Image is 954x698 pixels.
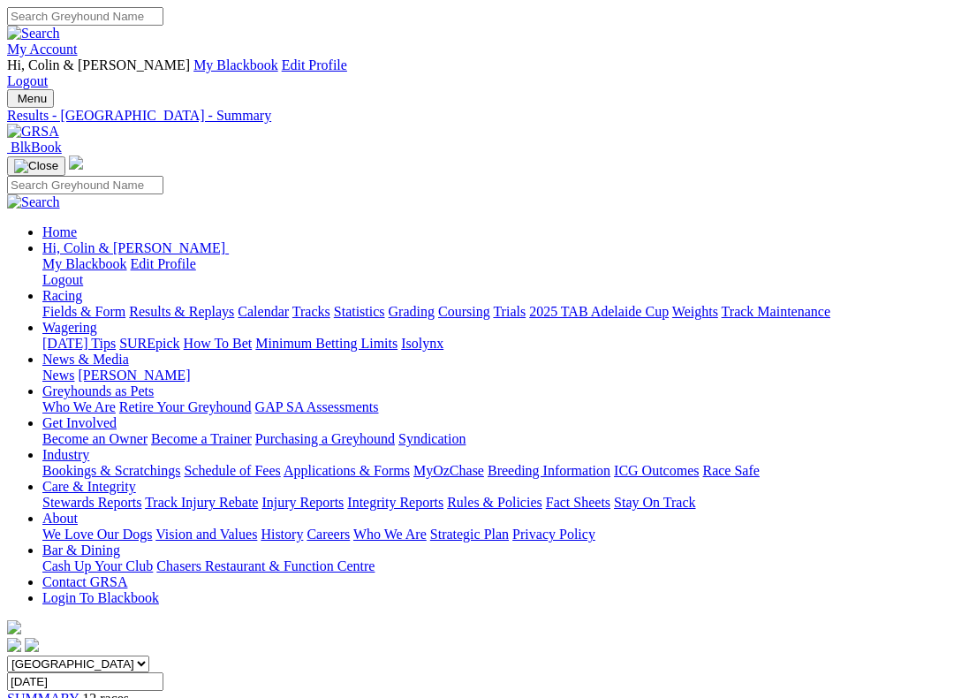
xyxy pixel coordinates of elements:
[493,304,526,319] a: Trials
[7,42,78,57] a: My Account
[119,399,252,414] a: Retire Your Greyhound
[42,304,125,319] a: Fields & Form
[42,511,78,526] a: About
[42,224,77,239] a: Home
[42,527,947,542] div: About
[488,463,610,478] a: Breeding Information
[155,527,257,542] a: Vision and Values
[512,527,595,542] a: Privacy Policy
[42,447,89,462] a: Industry
[238,304,289,319] a: Calendar
[389,304,435,319] a: Grading
[18,92,47,105] span: Menu
[42,463,180,478] a: Bookings & Scratchings
[255,336,397,351] a: Minimum Betting Limits
[14,159,58,173] img: Close
[42,368,74,383] a: News
[722,304,830,319] a: Track Maintenance
[42,542,120,558] a: Bar & Dining
[7,26,60,42] img: Search
[261,527,303,542] a: History
[184,463,280,478] a: Schedule of Fees
[42,352,129,367] a: News & Media
[42,558,947,574] div: Bar & Dining
[447,495,542,510] a: Rules & Policies
[353,527,427,542] a: Who We Are
[129,304,234,319] a: Results & Replays
[7,176,163,194] input: Search
[42,383,154,398] a: Greyhounds as Pets
[672,304,718,319] a: Weights
[184,336,253,351] a: How To Bet
[702,463,759,478] a: Race Safe
[42,527,152,542] a: We Love Our Dogs
[42,431,947,447] div: Get Involved
[529,304,669,319] a: 2025 TAB Adelaide Cup
[284,463,410,478] a: Applications & Forms
[7,638,21,652] img: facebook.svg
[292,304,330,319] a: Tracks
[413,463,484,478] a: MyOzChase
[69,156,83,170] img: logo-grsa-white.png
[42,495,947,511] div: Care & Integrity
[347,495,443,510] a: Integrity Reports
[42,272,83,287] a: Logout
[145,495,258,510] a: Track Injury Rebate
[42,336,116,351] a: [DATE] Tips
[261,495,344,510] a: Injury Reports
[7,156,65,176] button: Toggle navigation
[42,463,947,479] div: Industry
[42,574,127,589] a: Contact GRSA
[7,73,48,88] a: Logout
[546,495,610,510] a: Fact Sheets
[307,527,350,542] a: Careers
[42,479,136,494] a: Care & Integrity
[156,558,375,573] a: Chasers Restaurant & Function Centre
[42,336,947,352] div: Wagering
[151,431,252,446] a: Become a Trainer
[25,638,39,652] img: twitter.svg
[42,304,947,320] div: Racing
[119,336,179,351] a: SUREpick
[11,140,62,155] span: BlkBook
[193,57,278,72] a: My Blackbook
[614,463,699,478] a: ICG Outcomes
[7,108,947,124] a: Results - [GEOGRAPHIC_DATA] - Summary
[7,89,54,108] button: Toggle navigation
[42,256,127,271] a: My Blackbook
[334,304,385,319] a: Statistics
[42,240,225,255] span: Hi, Colin & [PERSON_NAME]
[282,57,347,72] a: Edit Profile
[42,368,947,383] div: News & Media
[78,368,190,383] a: [PERSON_NAME]
[401,336,443,351] a: Isolynx
[7,140,62,155] a: BlkBook
[131,256,196,271] a: Edit Profile
[42,431,148,446] a: Become an Owner
[42,240,229,255] a: Hi, Colin & [PERSON_NAME]
[614,495,695,510] a: Stay On Track
[42,558,153,573] a: Cash Up Your Club
[7,57,190,72] span: Hi, Colin & [PERSON_NAME]
[42,399,947,415] div: Greyhounds as Pets
[430,527,509,542] a: Strategic Plan
[7,57,947,89] div: My Account
[398,431,466,446] a: Syndication
[42,415,117,430] a: Get Involved
[7,672,163,691] input: Select date
[7,620,21,634] img: logo-grsa-white.png
[42,288,82,303] a: Racing
[7,7,163,26] input: Search
[42,590,159,605] a: Login To Blackbook
[438,304,490,319] a: Coursing
[7,124,59,140] img: GRSA
[7,194,60,210] img: Search
[255,431,395,446] a: Purchasing a Greyhound
[42,399,116,414] a: Who We Are
[42,256,947,288] div: Hi, Colin & [PERSON_NAME]
[42,495,141,510] a: Stewards Reports
[255,399,379,414] a: GAP SA Assessments
[42,320,97,335] a: Wagering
